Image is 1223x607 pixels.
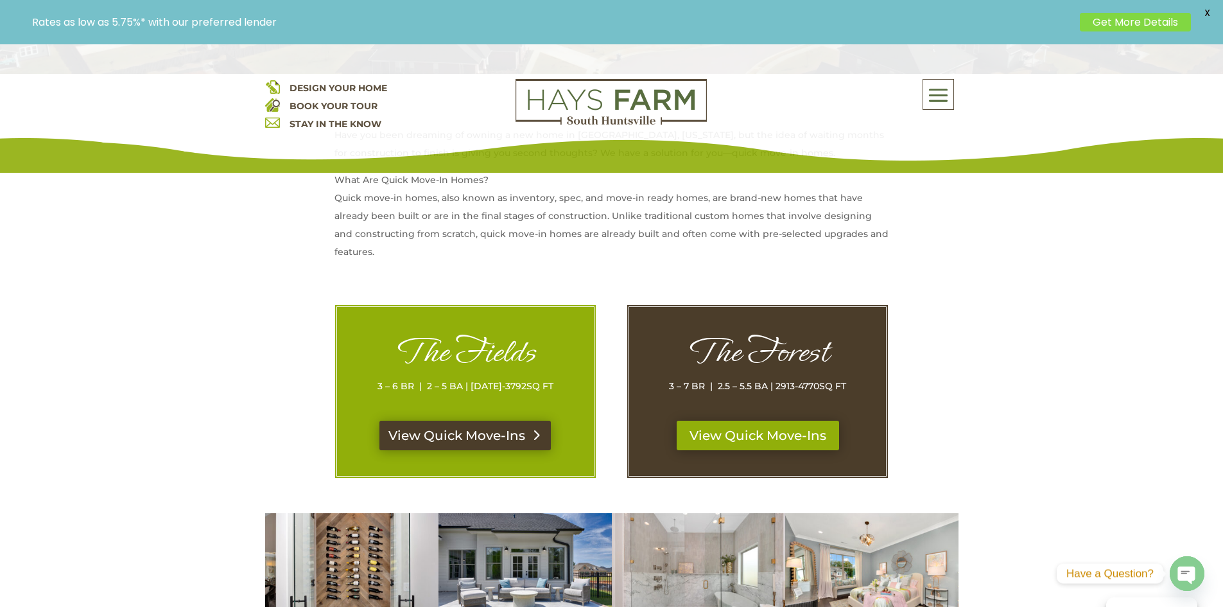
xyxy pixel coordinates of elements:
a: BOOK YOUR TOUR [290,100,377,112]
span: X [1197,3,1217,22]
a: View Quick Move-Ins [379,421,551,450]
img: Logo [516,79,707,125]
a: DESIGN YOUR HOME [290,82,387,94]
h1: The Forest [655,333,860,377]
a: Get More Details [1080,13,1191,31]
p: 3 – 7 BR | 2.5 – 5.5 BA | 2913-4770 [655,377,860,395]
a: View Quick Move-Ins [677,421,839,450]
img: book your home tour [265,97,280,112]
span: SQ FT [526,380,553,392]
p: What Are Quick Move-In Homes? Quick move-in homes, also known as inventory, spec, and move-in rea... [334,171,889,270]
h1: The Fields [363,333,568,377]
span: 3 – 6 BR | 2 – 5 BA | [DATE]-3792 [377,380,526,392]
a: hays farm homes huntsville development [516,116,707,128]
span: SQ FT [819,380,846,392]
img: design your home [265,79,280,94]
a: STAY IN THE KNOW [290,118,381,130]
p: Rates as low as 5.75%* with our preferred lender [32,16,1073,28]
